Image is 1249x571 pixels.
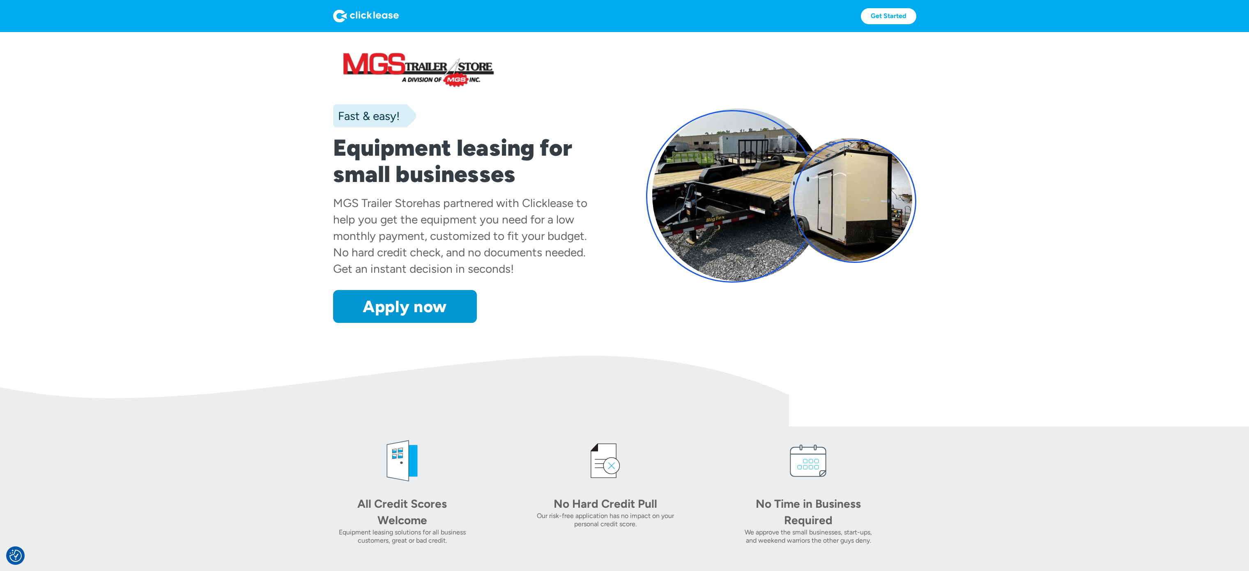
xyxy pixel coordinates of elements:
div: Fast & easy! [333,108,400,124]
a: Apply now [333,290,477,323]
div: We approve the small businesses, start-ups, and weekend warriors the other guys deny. [739,528,878,545]
h1: Equipment leasing for small businesses [333,135,603,187]
a: Get Started [861,8,916,24]
div: has partnered with Clicklease to help you get the equipment you need for a low monthly payment, c... [333,196,587,276]
img: credit icon [581,436,630,486]
div: All Credit Scores Welcome [345,495,460,528]
img: calendar icon [784,436,833,486]
img: Logo [333,9,399,23]
div: No Time in Business Required [751,495,866,528]
div: No Hard Credit Pull [548,495,663,512]
div: Our risk-free application has no impact on your personal credit score. [536,512,674,528]
div: Equipment leasing solutions for all business customers, great or bad credit. [333,528,472,545]
img: welcome icon [377,436,427,486]
button: Consent Preferences [9,550,22,562]
div: MGS Trailer Store [333,196,423,210]
img: Revisit consent button [9,550,22,562]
